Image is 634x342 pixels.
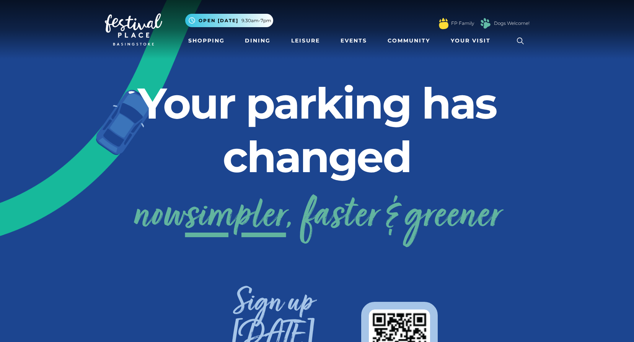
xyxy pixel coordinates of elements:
a: Events [337,34,370,48]
a: Leisure [288,34,323,48]
a: Your Visit [448,34,497,48]
a: Community [385,34,433,48]
span: Your Visit [451,37,491,45]
a: Shopping [185,34,228,48]
span: simpler [185,186,286,248]
h2: Your parking has changed [105,77,530,184]
span: Open [DATE] [199,17,238,24]
a: Dogs Welcome! [494,20,530,27]
button: Open [DATE] 9.30am-7pm [185,14,273,27]
span: 9.30am-7pm [241,17,271,24]
a: FP Family [451,20,474,27]
a: Dining [242,34,274,48]
img: Festival Place Logo [105,13,162,46]
a: nowsimpler, faster & greener [134,186,501,248]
